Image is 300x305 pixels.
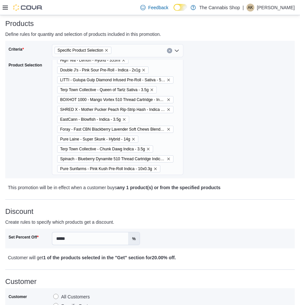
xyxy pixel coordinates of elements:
span: EastCann - Blowfish - Indica - 3.5g [60,116,121,123]
h3: Discount [5,208,295,216]
span: Specific Product Selection [55,47,111,54]
button: Remove Terp Town Collective - Queen of Tartz Sativa - 3.5g from selection in this group [150,88,154,92]
span: LITTI - Gulupa Gulp Diamond Infused Pre-Roll - Sativa - 5x0.5g [57,76,173,84]
label: Criteria [9,47,24,52]
button: Remove LITTI - Gulupa Gulp Diamond Infused Pre-Roll - Sativa - 5x0.5g from selection in this group [167,78,171,82]
img: Cova [13,4,43,11]
span: High Tea - Lemon - Hybrid - 355ml [60,57,120,64]
button: Remove SHRED X - Mother Pucker Peach Rip-Strip Hash - Indica - 2g from selection in this group [167,108,171,112]
span: BOXHOT 1000 - Mango Vortex 510 Thread Cartridge - Indica - 1.2g [60,96,165,103]
p: [PERSON_NAME] [257,4,295,12]
p: Create rules to specify which products get a discount. [5,218,222,226]
button: Remove EastCann - Blowfish - Indica - 3.5g from selection in this group [122,117,126,121]
span: AK [248,4,253,12]
span: SHRED X - Mother Pucker Peach Rip-Strip Hash - Indica - 2g [57,106,173,113]
b: any 1 product(s) or from the specified products [117,185,220,190]
span: Spinach - Blueberry Dynamite 510 Thread Cartridge Indica - 1g [57,155,173,163]
span: Double J's - Pink Sour Pre-Roll - Indica - 2x1g [57,66,149,74]
span: Double J's - Pink Sour Pre-Roll - Indica - 2x1g [60,67,140,73]
label: % [128,232,140,245]
label: Product Selection [9,63,42,68]
span: Terp Town Collective - Chunk Dawg Indica - 3.5g [60,146,145,152]
span: Pure Sunfarms - Pink Kush Pre-Roll Indica - 10x0.3g [57,165,160,172]
label: All Customers [53,293,90,301]
p: The Cannabis Shop [199,4,240,12]
button: Clear input [167,48,172,53]
p: Define rules for quantity and selection of products included in this promotion. [5,30,222,38]
span: Feedback [148,4,168,11]
input: Dark Mode [173,4,187,11]
button: Remove Pure Laine - Super Skunk - Hybrid - 14g from selection in this group [131,137,135,141]
span: EastCann - Blowfish - Indica - 3.5g [57,116,129,123]
h3: Products [5,20,295,28]
p: Customer will get [8,254,221,262]
span: LITTI - Gulupa Gulp Diamond Infused Pre-Roll - Sativa - 5x0.5g [60,77,165,83]
span: Spinach - Blueberry Dynamite 510 Thread Cartridge Indica - 1g [60,156,165,162]
span: Terp Town Collective - Queen of Tartz Sativa - 3.5g [60,87,149,93]
button: Remove High Tea - Lemon - Hybrid - 355ml from selection in this group [122,58,126,62]
span: Foray - Fast CBN Blackberry Lavender Soft Chews Blend - 30 Pack [57,126,173,133]
span: Specific Product Selection [58,47,103,54]
button: Remove BOXHOT 1000 - Mango Vortex 510 Thread Cartridge - Indica - 1.2g from selection in this group [167,98,171,102]
button: Remove Pure Sunfarms - Pink Kush Pre-Roll Indica - 10x0.3g from selection in this group [153,167,157,171]
span: BOXHOT 1000 - Mango Vortex 510 Thread Cartridge - Indica - 1.2g [57,96,173,103]
label: Set Percent Off [9,235,38,240]
label: Customer [9,294,27,299]
span: High Tea - Lemon - Hybrid - 355ml [57,57,128,64]
div: Ashleigh Koeslag [246,4,254,12]
button: Remove Spinach - Blueberry Dynamite 510 Thread Cartridge Indica - 1g from selection in this group [167,157,171,161]
button: Remove Specific Product Selection from selection in this group [104,48,108,52]
span: SHRED X - Mother Pucker Peach Rip-Strip Hash - Indica - 2g [60,106,165,113]
span: Terp Town Collective - Chunk Dawg Indica - 3.5g [57,145,153,153]
span: Pure Laine - Super Skunk - Hybrid - 14g [57,136,138,143]
h3: Customer [5,278,295,286]
b: 1 of the products selected in the "Get" section for 20.00% off . [43,255,176,260]
span: Pure Sunfarms - Pink Kush Pre-Roll Indica - 10x0.3g [60,165,152,172]
button: Open list of options [174,48,179,53]
button: Remove Foray - Fast CBN Blackberry Lavender Soft Chews Blend - 30 Pack from selection in this group [167,127,171,131]
button: Remove Terp Town Collective - Chunk Dawg Indica - 3.5g from selection in this group [146,147,150,151]
span: Foray - Fast CBN Blackberry Lavender Soft Chews Blend - 30 Pack [60,126,165,133]
p: This promotion will be in effect when a customer buys [8,184,221,191]
button: Remove Double J's - Pink Sour Pre-Roll - Indica - 2x1g from selection in this group [142,68,146,72]
span: Pure Laine - Super Skunk - Hybrid - 14g [60,136,130,142]
a: Feedback [138,1,171,14]
p: | [242,4,244,12]
span: Terp Town Collective - Queen of Tartz Sativa - 3.5g [57,86,157,93]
